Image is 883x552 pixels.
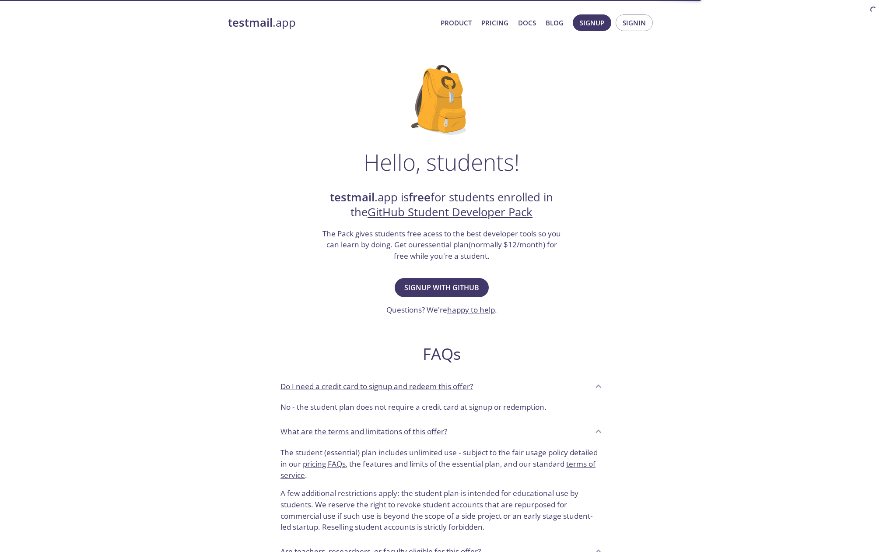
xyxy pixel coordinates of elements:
p: What are the terms and limitations of this offer? [280,426,447,437]
strong: testmail [228,15,273,30]
div: Do I need a credit card to signup and redeem this offer? [273,374,610,398]
strong: testmail [330,190,375,205]
p: Do I need a credit card to signup and redeem this offer? [280,381,473,392]
span: Signin [623,17,646,28]
h3: The Pack gives students free acess to the best developer tools so you can learn by doing. Get our... [321,228,562,262]
button: Signup with GitHub [395,278,489,297]
span: Signup with GitHub [404,281,479,294]
p: The student (essential) plan includes unlimited use - subject to the fair usage policy detailed i... [280,447,603,481]
div: What are the terms and limitations of this offer? [273,443,610,540]
a: terms of service [280,459,596,480]
a: pricing FAQs [303,459,346,469]
a: GitHub Student Developer Pack [368,204,533,220]
span: Signup [580,17,604,28]
strong: free [409,190,431,205]
button: Signup [573,14,611,31]
p: No - the student plan does not require a credit card at signup or redemption. [280,401,603,413]
a: Pricing [481,17,508,28]
a: Product [441,17,472,28]
h2: .app is for students enrolled in the [321,190,562,220]
a: happy to help [447,305,495,315]
a: testmail.app [228,15,434,30]
img: github-student-backpack.png [411,65,472,135]
h2: FAQs [273,344,610,364]
div: What are the terms and limitations of this offer? [273,420,610,443]
a: essential plan [420,239,469,250]
h1: Hello, students! [364,149,519,175]
p: A few additional restrictions apply: the student plan is intended for educational use by students... [280,481,603,533]
h3: Questions? We're . [386,304,497,316]
a: Blog [546,17,564,28]
div: Do I need a credit card to signup and redeem this offer? [273,398,610,420]
button: Signin [616,14,653,31]
a: Docs [518,17,536,28]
